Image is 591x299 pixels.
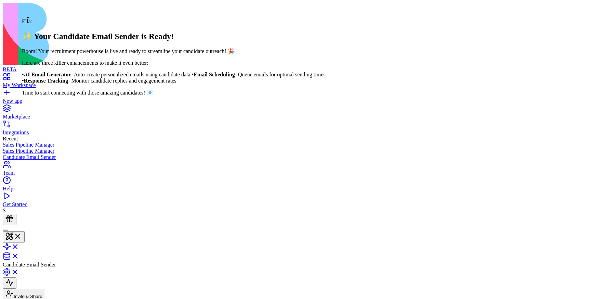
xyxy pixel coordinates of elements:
p: Boom! Your recruitment powerhouse is live and ready to streamline your candidate outreach! 🎉 [22,48,325,54]
img: logo [3,3,278,65]
span: Recent [3,136,18,141]
span: Candidate Email Sender [3,262,56,267]
a: Candidate Email Sender [3,154,588,160]
a: Sales Pipeline Manager [3,148,588,154]
span: Ella: [22,18,32,24]
a: Marketplace [3,108,588,120]
div: Team [3,170,588,176]
a: Get Started [3,195,588,208]
div: Help [3,186,588,192]
div: Get Started [3,201,588,208]
div: Marketplace [3,114,588,120]
h2: ✨ Your Candidate Email Sender is Ready! [22,31,325,41]
a: BETA [3,60,588,73]
p: Time to start connecting with those amazing candidates! 📧 [22,89,325,96]
a: Integrations [3,123,588,136]
a: Team [3,164,588,176]
div: Integrations [3,129,588,136]
a: Sales Pipeline Manager [3,142,588,148]
a: New app [3,92,588,104]
div: My Workspace [3,82,588,88]
span: S [3,208,6,213]
p: • - Auto-create personalized emails using candidate data • - Queue emails for optimal sending tim... [22,71,325,84]
p: Here are three killer enhancements to make it even better: [22,60,325,66]
strong: AI Email Generator [24,71,71,77]
strong: Email Scheduling [194,71,235,77]
div: New app [3,98,588,104]
a: My Workspace [3,76,588,88]
a: Help [3,179,588,192]
div: BETA [3,66,588,73]
strong: Response Tracking [24,77,68,83]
